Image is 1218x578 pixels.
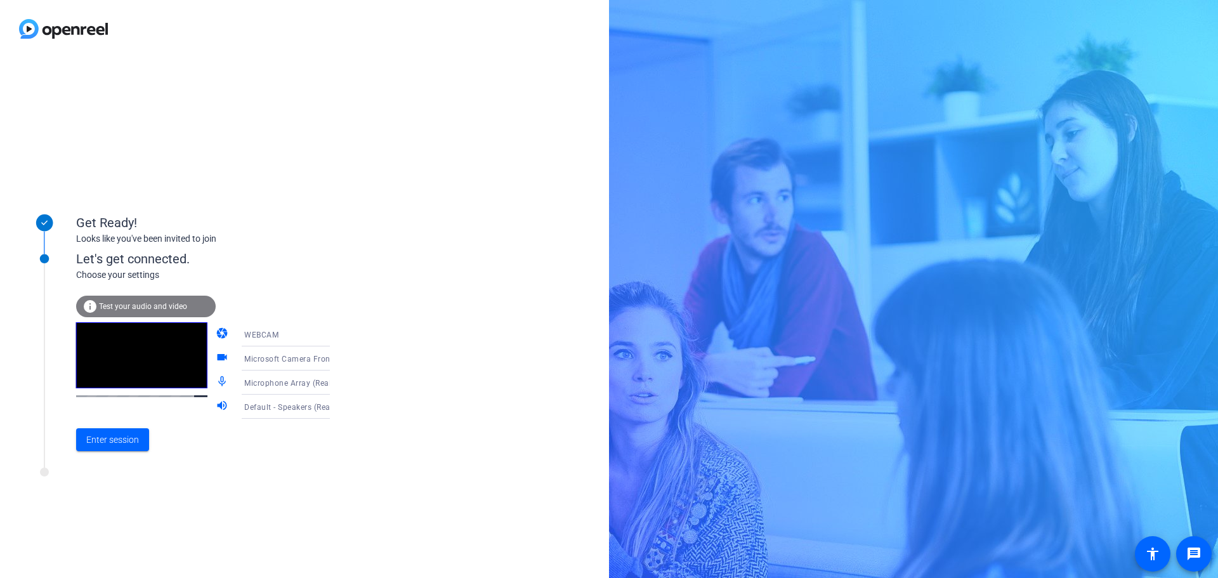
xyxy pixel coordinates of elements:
span: Microsoft Camera Front [244,355,333,364]
div: Get Ready! [76,213,330,232]
button: Enter session [76,428,149,451]
div: Choose your settings [76,268,356,282]
span: Microphone Array (Realtek High Definition Audio(SST)) [244,378,448,388]
span: Enter session [86,433,139,447]
div: Looks like you've been invited to join [76,232,330,246]
span: WEBCAM [244,331,278,339]
mat-icon: videocam [216,351,231,366]
mat-icon: mic_none [216,375,231,390]
mat-icon: message [1186,546,1202,562]
span: Default - Speakers (Realtek High Definition Audio(SST)) [244,402,449,412]
div: Let's get connected. [76,249,356,268]
mat-icon: volume_up [216,399,231,414]
mat-icon: accessibility [1145,546,1160,562]
span: Test your audio and video [99,302,187,311]
mat-icon: info [82,299,98,314]
mat-icon: camera [216,327,231,342]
